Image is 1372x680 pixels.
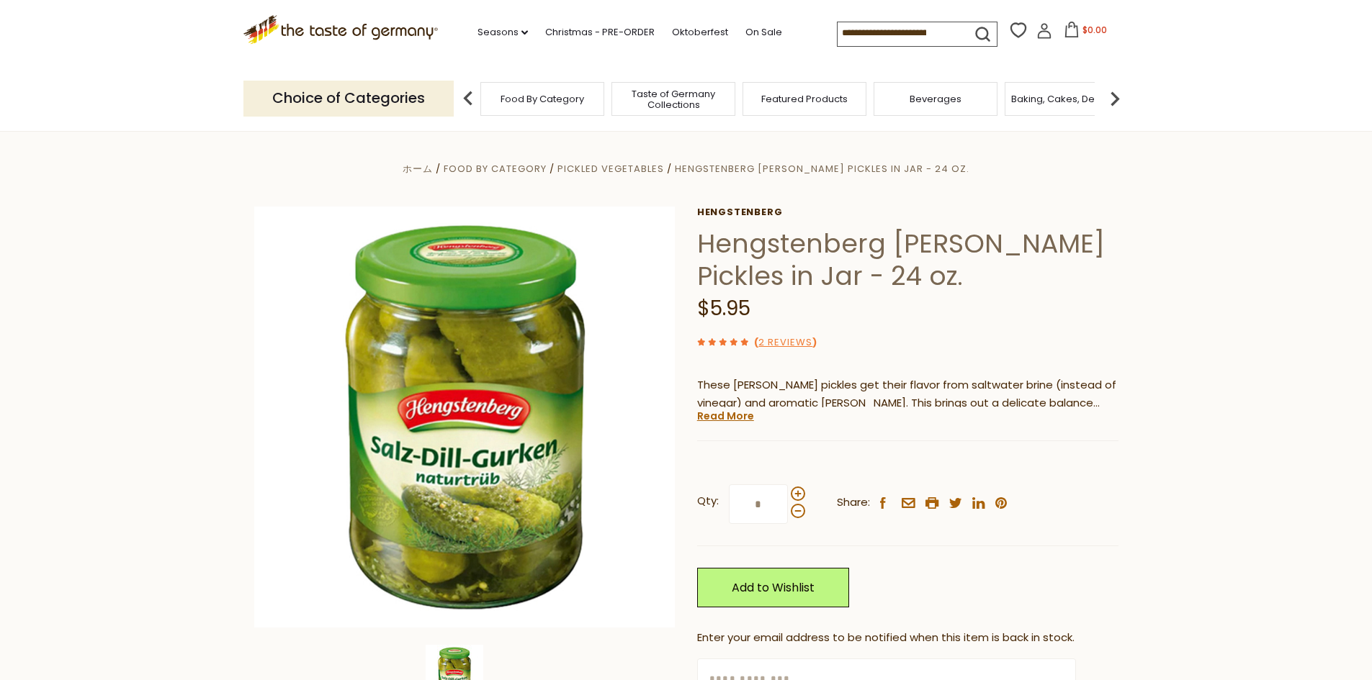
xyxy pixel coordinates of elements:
a: Hengstenberg [697,207,1118,218]
a: Food By Category [444,162,547,176]
a: On Sale [745,24,782,40]
a: 2 Reviews [758,335,812,350]
a: Featured Products [761,94,848,104]
a: Baking, Cakes, Desserts [1011,94,1123,104]
span: ( ) [754,335,817,349]
input: Qty: [729,484,788,524]
img: previous arrow [454,84,483,113]
strong: Qty: [697,492,719,510]
img: Hengstenberg Dill Pickles in Jar - 24 oz. [254,207,676,627]
p: Choice of Categories [243,81,454,116]
span: $0.00 [1082,24,1107,36]
p: These [PERSON_NAME] pickles get their flavor from saltwater brine (instead of vinegar) and aromat... [697,376,1118,412]
a: ホーム [403,162,433,176]
a: Pickled Vegetables [557,162,664,176]
a: Read More [697,409,754,423]
button: $0.00 [1055,22,1116,43]
div: Enter your email address to be notified when this item is back in stock. [697,629,1118,647]
a: Seasons [477,24,528,40]
a: Beverages [910,94,961,104]
span: $5.95 [697,294,750,322]
a: Food By Category [501,94,584,104]
a: Add to Wishlist [697,568,849,607]
a: Taste of Germany Collections [616,89,731,110]
a: Hengstenberg [PERSON_NAME] Pickles in Jar - 24 oz. [675,162,969,176]
a: Oktoberfest [672,24,728,40]
img: next arrow [1100,84,1129,113]
span: Share: [837,494,870,512]
a: Christmas - PRE-ORDER [545,24,655,40]
h1: Hengstenberg [PERSON_NAME] Pickles in Jar - 24 oz. [697,227,1118,292]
